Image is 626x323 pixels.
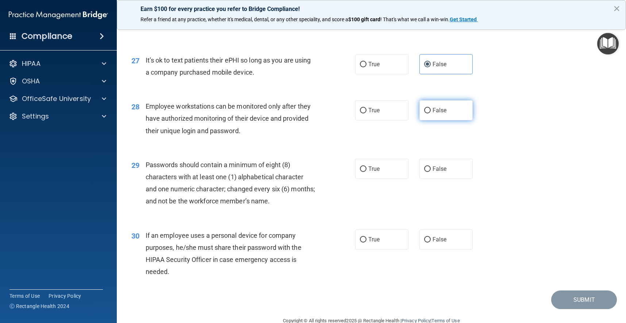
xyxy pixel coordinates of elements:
[9,59,106,68] a: HIPAA
[450,16,477,22] strong: Get Started
[146,161,315,205] span: Passwords should contain a minimum of eight (8) characters with at least one (1) alphabetical cha...
[597,33,619,55] button: Open Resource Center
[131,102,139,111] span: 28
[146,56,311,76] span: It’s ok to text patients their ePHI so long as you are using a company purchased mobile device.
[433,236,447,243] span: False
[131,56,139,65] span: 27
[141,5,602,12] p: Earn $100 for every practice you refer to Bridge Compliance!
[146,232,302,276] span: If an employee uses a personal device for company purposes, he/she must share their password with...
[368,236,380,243] span: True
[433,61,447,68] span: False
[424,166,431,172] input: False
[141,16,348,22] span: Refer a friend at any practice, whether it's medical, dental, or any other speciality, and score a
[9,77,106,86] a: OSHA
[360,108,366,113] input: True
[368,61,380,68] span: True
[22,31,72,41] h4: Compliance
[348,16,380,22] strong: $100 gift card
[146,102,311,134] span: Employee workstations can be monitored only after they have authorized monitoring of their device...
[424,62,431,67] input: False
[424,108,431,113] input: False
[22,112,49,121] p: Settings
[22,59,41,68] p: HIPAA
[49,292,81,300] a: Privacy Policy
[22,77,40,86] p: OSHA
[360,62,366,67] input: True
[424,237,431,243] input: False
[360,166,366,172] input: True
[450,16,478,22] a: Get Started
[9,94,106,103] a: OfficeSafe University
[551,290,617,309] button: Submit
[360,237,366,243] input: True
[368,107,380,114] span: True
[9,8,108,22] img: PMB logo
[9,292,40,300] a: Terms of Use
[433,107,447,114] span: False
[433,165,447,172] span: False
[9,303,69,310] span: Ⓒ Rectangle Health 2024
[613,3,620,14] button: Close
[22,94,91,103] p: OfficeSafe University
[131,161,139,170] span: 29
[131,232,139,240] span: 30
[9,112,106,121] a: Settings
[368,165,380,172] span: True
[380,16,450,22] span: ! That's what we call a win-win.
